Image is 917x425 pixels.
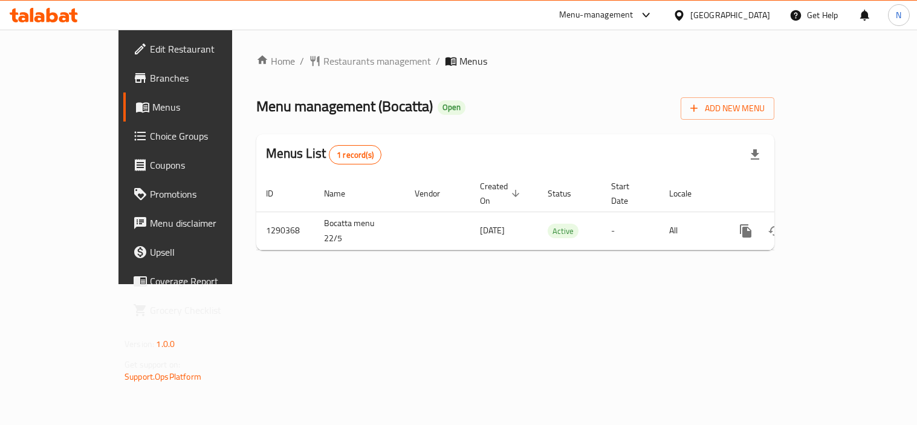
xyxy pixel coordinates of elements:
[722,175,857,212] th: Actions
[740,140,770,169] div: Export file
[123,92,271,122] a: Menus
[123,267,271,296] a: Coverage Report
[611,179,645,208] span: Start Date
[150,158,262,172] span: Coupons
[152,100,262,114] span: Menus
[256,92,433,120] span: Menu management ( Bocatta )
[150,245,262,259] span: Upsell
[123,63,271,92] a: Branches
[150,274,262,288] span: Coverage Report
[256,54,295,68] a: Home
[659,212,722,250] td: All
[156,336,175,352] span: 1.0.0
[548,186,587,201] span: Status
[123,296,271,325] a: Grocery Checklist
[480,179,523,208] span: Created On
[314,212,405,250] td: Bocatta menu 22/5
[324,186,361,201] span: Name
[256,212,314,250] td: 1290368
[459,54,487,68] span: Menus
[415,186,456,201] span: Vendor
[266,144,381,164] h2: Menus List
[601,212,659,250] td: -
[436,54,440,68] li: /
[329,145,381,164] div: Total records count
[300,54,304,68] li: /
[438,100,465,115] div: Open
[150,129,262,143] span: Choice Groups
[125,336,154,352] span: Version:
[123,238,271,267] a: Upsell
[731,216,760,245] button: more
[681,97,774,120] button: Add New Menu
[690,8,770,22] div: [GEOGRAPHIC_DATA]
[125,369,201,384] a: Support.OpsPlatform
[256,54,774,68] nav: breadcrumb
[123,180,271,209] a: Promotions
[150,71,262,85] span: Branches
[150,303,262,317] span: Grocery Checklist
[266,186,289,201] span: ID
[323,54,431,68] span: Restaurants management
[256,175,857,250] table: enhanced table
[559,8,633,22] div: Menu-management
[150,42,262,56] span: Edit Restaurant
[329,149,381,161] span: 1 record(s)
[690,101,765,116] span: Add New Menu
[480,222,505,238] span: [DATE]
[150,187,262,201] span: Promotions
[548,224,578,238] span: Active
[123,122,271,151] a: Choice Groups
[438,102,465,112] span: Open
[669,186,707,201] span: Locale
[309,54,431,68] a: Restaurants management
[150,216,262,230] span: Menu disclaimer
[123,151,271,180] a: Coupons
[123,34,271,63] a: Edit Restaurant
[125,357,180,372] span: Get support on:
[123,209,271,238] a: Menu disclaimer
[896,8,901,22] span: N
